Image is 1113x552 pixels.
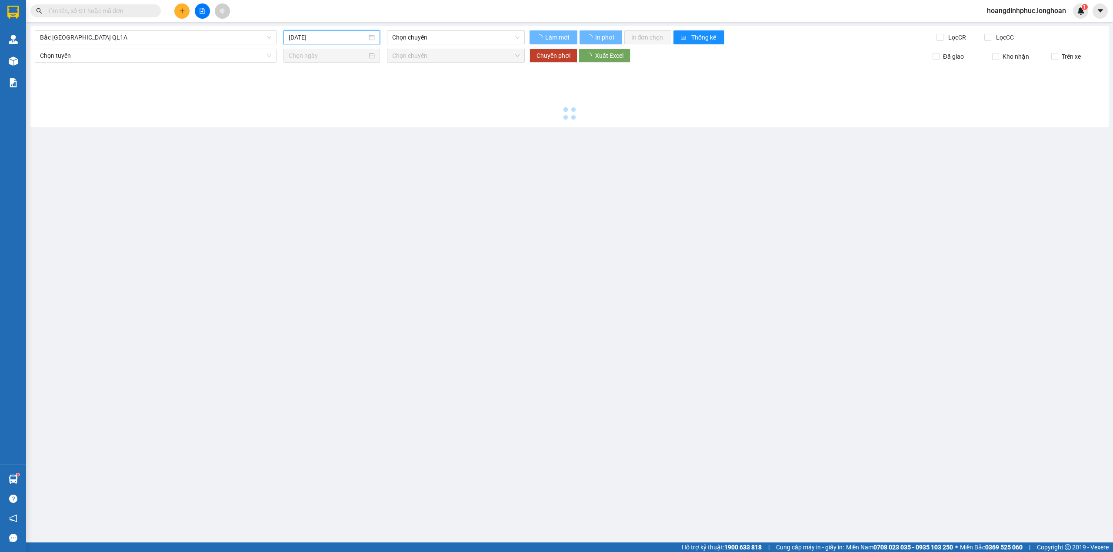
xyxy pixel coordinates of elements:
[195,3,210,19] button: file-add
[199,8,205,14] span: file-add
[9,57,18,66] img: warehouse-icon
[7,6,19,19] img: logo-vxr
[9,35,18,44] img: warehouse-icon
[955,545,958,549] span: ⚪️
[960,542,1023,552] span: Miền Bắc
[392,31,520,44] span: Chọn chuyến
[40,49,271,62] span: Chọn tuyến
[1083,4,1086,10] span: 1
[586,34,594,40] span: loading
[873,544,953,551] strong: 0708 023 035 - 0935 103 250
[1029,542,1030,552] span: |
[9,475,18,484] img: warehouse-icon
[219,8,225,14] span: aim
[1058,52,1084,61] span: Trên xe
[179,8,185,14] span: plus
[624,30,672,44] button: In đơn chọn
[999,52,1033,61] span: Kho nhận
[9,514,17,522] span: notification
[940,52,967,61] span: Đã giao
[1077,7,1085,15] img: icon-new-feature
[724,544,762,551] strong: 1900 633 818
[48,6,150,16] input: Tìm tên, số ĐT hoặc mã đơn
[985,544,1023,551] strong: 0369 525 060
[545,33,570,42] span: Làm mới
[673,30,724,44] button: bar-chartThống kê
[40,31,271,44] span: Bắc Trung Nam QL1A
[980,5,1073,16] span: hoangdinhphuc.longhoan
[1096,7,1104,15] span: caret-down
[289,51,367,60] input: Chọn ngày
[36,8,42,14] span: search
[9,534,17,542] span: message
[691,33,717,42] span: Thống kê
[530,49,577,63] button: Chuyển phơi
[1065,544,1071,550] span: copyright
[9,78,18,87] img: solution-icon
[174,3,190,19] button: plus
[289,33,367,42] input: 27/08/2025
[530,30,577,44] button: Làm mới
[682,542,762,552] span: Hỗ trợ kỹ thuật:
[846,542,953,552] span: Miền Nam
[215,3,230,19] button: aim
[993,33,1015,42] span: Lọc CC
[9,495,17,503] span: question-circle
[1082,4,1088,10] sup: 1
[768,542,770,552] span: |
[680,34,688,41] span: bar-chart
[537,34,544,40] span: loading
[776,542,844,552] span: Cung cấp máy in - giấy in:
[580,30,622,44] button: In phơi
[392,49,520,62] span: Chọn chuyến
[579,49,630,63] button: Xuất Excel
[945,33,967,42] span: Lọc CR
[17,473,19,476] sup: 1
[595,33,615,42] span: In phơi
[1093,3,1108,19] button: caret-down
